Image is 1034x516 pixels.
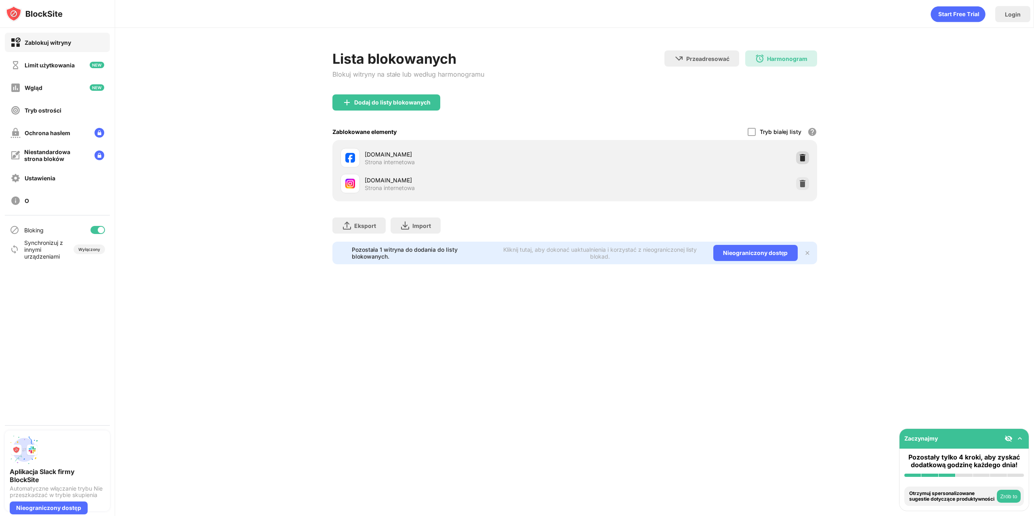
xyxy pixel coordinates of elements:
img: insights-off.svg [11,83,21,93]
img: focus-off.svg [11,105,21,115]
img: blocking-icon.svg [10,225,19,235]
font: [DOMAIN_NAME] [365,151,412,158]
font: Ochrona hasłem [25,130,70,136]
img: customize-block-page-off.svg [11,150,20,160]
button: Zrób to [997,490,1021,503]
font: Otrzymuj spersonalizowane sugestie dotyczące produktywności [909,490,994,502]
font: Aplikacja Slack firmy BlockSite [10,468,75,484]
font: Pozostały tylko 4 kroki, aby zyskać dodatkową godzinę każdego dnia! [908,453,1019,469]
font: Strona internetowa [365,159,415,165]
img: favicons [345,179,355,188]
div: ożywienie [931,6,986,22]
font: Harmonogram [767,55,807,62]
font: Import [412,222,431,229]
font: Nieograniczony dostęp [16,504,81,511]
font: Strona internetowa [365,184,415,191]
font: Zablokowane elementy [332,128,397,135]
img: about-off.svg [11,196,21,206]
font: Kliknij tutaj, aby dokonać uaktualnienia i korzystać z nieograniczonej listy blokad. [503,246,697,260]
font: Dodaj do listy blokowanych [354,99,431,106]
img: favicons [345,153,355,163]
font: Wgląd [25,84,42,91]
img: password-protection-off.svg [11,128,21,138]
img: omni-setup-toggle.svg [1016,435,1024,443]
img: sync-icon.svg [10,244,19,254]
font: [DOMAIN_NAME] [365,177,412,184]
font: Zaczynajmy [904,435,938,442]
font: Przeadresować [686,55,729,62]
font: Lista blokowanych [332,50,456,67]
img: eye-not-visible.svg [1005,435,1013,443]
img: push-slack.svg [10,435,39,464]
font: Login [1005,11,1021,18]
font: Nieograniczony dostęp [723,249,788,256]
img: block-on.svg [11,38,21,48]
font: Bloking [24,227,44,234]
font: Blokuj witryny na stałe lub według harmonogramu [332,70,484,78]
img: time-usage-off.svg [11,60,21,70]
img: new-icon.svg [90,62,104,68]
font: O [25,197,29,204]
img: x-button.svg [804,250,811,256]
font: Ustawienia [25,175,55,182]
img: logo-blocksite.svg [6,6,63,22]
img: lock-menu.svg [95,150,104,160]
font: Limit użytkowania [25,62,75,69]
font: Tryb ostrości [25,107,61,114]
font: Eksport [354,222,376,229]
img: new-icon.svg [90,84,104,91]
font: Automatyczne włączanie trybu Nie przeszkadzać w trybie skupienia [10,485,103,498]
font: Tryb białej listy [760,128,801,135]
font: Zablokuj witryny [25,39,71,46]
img: lock-menu.svg [95,128,104,138]
font: Zrób to [1000,493,1017,499]
font: Niestandardowa strona bloków [24,148,70,162]
font: Synchronizuj z innymi urządzeniami [24,239,63,260]
img: settings-off.svg [11,173,21,183]
font: Pozostała 1 witryna do dodania do listy blokowanych. [352,246,458,260]
font: Wyłączony [78,247,100,252]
